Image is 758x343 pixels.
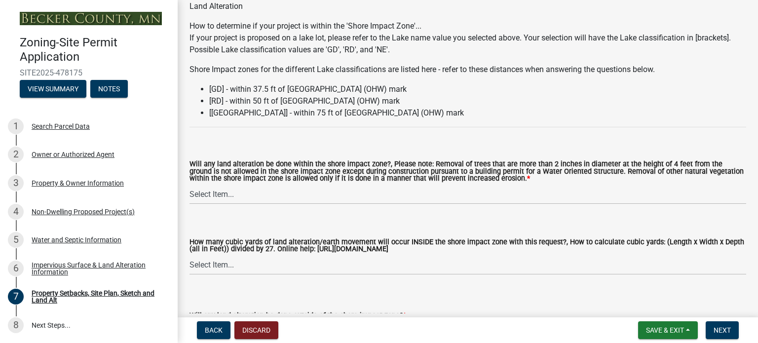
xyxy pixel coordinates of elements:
[189,32,746,56] p: If your project is proposed on a lake lot, please refer to the Lake name value you selected above...
[20,68,158,77] span: SITE2025-478175
[32,236,121,243] div: Water and Septic Information
[8,147,24,162] div: 2
[646,326,684,334] span: Save & Exit
[32,151,114,158] div: Owner or Authorized Agent
[32,290,162,304] div: Property Setbacks, Site Plan, Sketch and Land Alt
[32,208,135,215] div: Non-Dwelling Proposed Project(s)
[209,95,746,107] li: [RD] - within 50 ft of [GEOGRAPHIC_DATA] (OHW) mark
[90,80,128,98] button: Notes
[32,262,162,275] div: Impervious Surface & Land Alteration Information
[32,123,90,130] div: Search Parcel Data
[20,85,86,93] wm-modal-confirm: Summary
[189,20,746,127] div: How to determine if your project is within the 'Shore Impact Zone'...
[8,175,24,191] div: 3
[8,261,24,276] div: 6
[8,118,24,134] div: 1
[189,64,746,76] p: Shore Impact zones for the different Lake classifications are listed here - refer to these distan...
[8,232,24,248] div: 5
[197,321,230,339] button: Back
[209,83,746,95] li: [GD] - within 37.5 ft of [GEOGRAPHIC_DATA] (OHW) mark
[205,326,223,334] span: Back
[234,321,278,339] button: Discard
[8,317,24,333] div: 8
[90,85,128,93] wm-modal-confirm: Notes
[638,321,698,339] button: Save & Exit
[189,312,406,319] label: Will any land alteration be done outside of the shore impact zone?
[209,107,746,119] li: [[GEOGRAPHIC_DATA]] - within 75 ft of [GEOGRAPHIC_DATA] (OHW) mark
[20,36,170,64] h4: Zoning-Site Permit Application
[189,161,746,182] label: Will any land alteration be done within the shore impact zone?, Please note: Removal of trees tha...
[706,321,739,339] button: Next
[8,204,24,220] div: 4
[32,180,124,187] div: Property & Owner Information
[189,0,746,12] div: Land Alteration
[189,239,746,253] label: How many cubic yards of land alteration/earth movement will occur INSIDE the shore impact zone wi...
[8,289,24,305] div: 7
[20,80,86,98] button: View Summary
[20,12,162,25] img: Becker County, Minnesota
[714,326,731,334] span: Next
